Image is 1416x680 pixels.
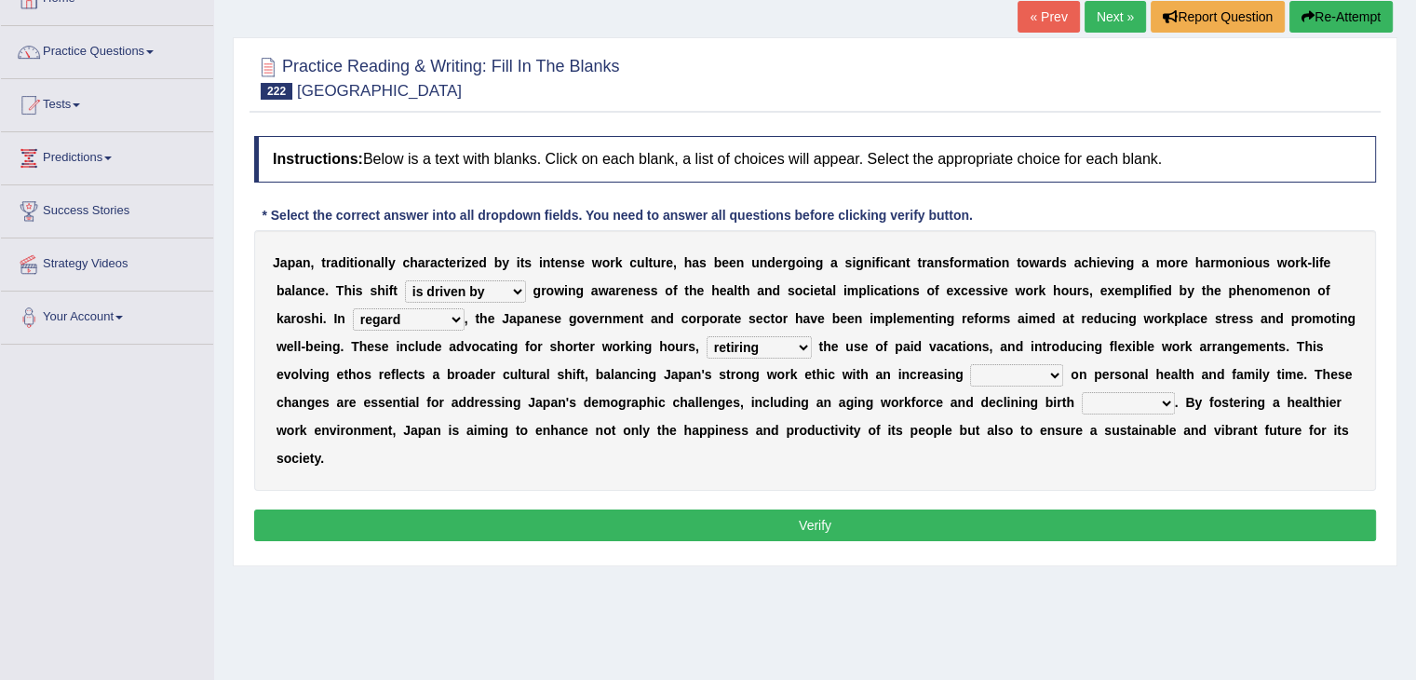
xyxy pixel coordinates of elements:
[462,255,465,270] b: i
[858,283,867,298] b: p
[968,283,976,298] b: e
[520,255,525,270] b: t
[751,255,760,270] b: u
[402,255,410,270] b: c
[546,283,555,298] b: o
[720,283,727,298] b: e
[303,255,311,270] b: n
[1141,255,1149,270] b: a
[1015,283,1025,298] b: w
[576,311,585,326] b: o
[864,255,872,270] b: n
[721,255,729,270] b: e
[554,311,561,326] b: e
[810,283,814,298] b: i
[783,255,788,270] b: r
[393,283,398,298] b: t
[844,255,852,270] b: s
[418,255,425,270] b: a
[600,311,604,326] b: r
[1029,255,1039,270] b: w
[904,283,912,298] b: n
[1018,1,1079,33] a: « Prev
[1033,283,1038,298] b: r
[336,283,344,298] b: T
[1287,283,1295,298] b: n
[821,283,826,298] b: t
[465,311,468,326] b: ,
[475,311,479,326] b: t
[591,283,599,298] b: a
[814,283,821,298] b: e
[604,311,613,326] b: n
[1279,283,1287,298] b: e
[1122,283,1133,298] b: m
[726,283,734,298] b: a
[816,255,824,270] b: g
[1179,283,1187,298] b: b
[577,255,585,270] b: e
[1097,255,1100,270] b: i
[888,283,893,298] b: t
[880,255,883,270] b: i
[986,255,991,270] b: t
[608,283,615,298] b: a
[1254,255,1262,270] b: u
[1210,255,1215,270] b: r
[1245,283,1252,298] b: e
[540,311,547,326] b: e
[1262,255,1270,270] b: s
[666,255,673,270] b: e
[550,255,555,270] b: t
[961,283,968,298] b: c
[856,255,864,270] b: g
[883,255,891,270] b: c
[1,185,213,232] a: Success Stories
[1326,283,1330,298] b: f
[1202,283,1207,298] b: t
[993,255,1002,270] b: o
[377,283,385,298] b: h
[1260,283,1268,298] b: o
[1195,255,1204,270] b: h
[1317,283,1326,298] b: o
[568,283,576,298] b: n
[1059,255,1067,270] b: s
[1156,255,1167,270] b: m
[381,255,384,270] b: l
[689,283,697,298] b: h
[325,283,329,298] b: .
[628,283,637,298] b: n
[1319,255,1324,270] b: f
[284,311,291,326] b: a
[1228,283,1236,298] b: p
[926,255,934,270] b: a
[796,255,804,270] b: o
[317,283,325,298] b: e
[993,283,1001,298] b: v
[926,283,935,298] b: o
[1077,283,1082,298] b: r
[651,283,658,298] b: s
[570,255,577,270] b: s
[935,283,939,298] b: f
[757,283,764,298] b: a
[276,311,284,326] b: k
[1021,255,1030,270] b: o
[1214,283,1221,298] b: e
[1126,255,1135,270] b: g
[465,255,471,270] b: z
[1060,283,1069,298] b: o
[296,311,304,326] b: o
[897,255,906,270] b: n
[284,283,291,298] b: a
[1156,283,1164,298] b: e
[1234,255,1243,270] b: n
[1069,283,1077,298] b: u
[602,255,611,270] b: o
[653,255,661,270] b: u
[645,255,649,270] b: l
[546,311,554,326] b: s
[1236,283,1245,298] b: h
[592,311,600,326] b: e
